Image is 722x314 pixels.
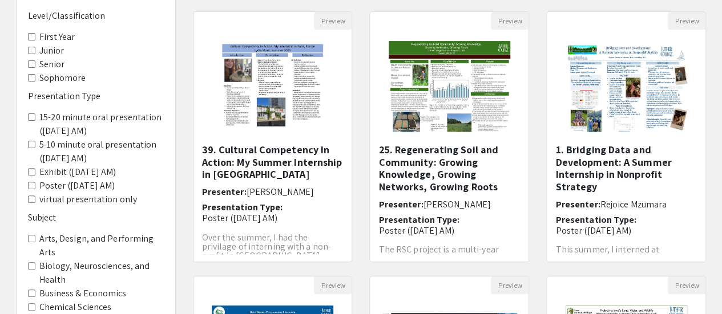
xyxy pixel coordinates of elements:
p: The RSC project is a multi-year initiative led by four faculty members from the Environmental Stu... [378,245,520,282]
label: Business & Economics [39,287,127,300]
h6: Presenter: [202,186,344,197]
label: Chemical Sciences [39,300,112,314]
p: Poster ([DATE] AM) [555,225,697,236]
label: Junior [39,44,64,58]
button: Preview [668,12,705,30]
h5: 1. Bridging Data and Development: A Summer Internship in Nonprofit Strategy [555,144,697,193]
h5: 39. Cultural Competency In Action: My Summer Internship in [GEOGRAPHIC_DATA] [202,144,344,181]
p: This summer, I interned at [GEOGRAPHIC_DATA] and [GEOGRAPHIC_DATA] in [GEOGRAPHIC_DATA], [GEOGRAP... [555,245,697,309]
div: Open Presentation <p>1. Bridging Data and Development:&nbsp;A Summer Internship in Nonprofit Stra... [546,11,706,262]
label: Senior [39,58,65,71]
span: Presentation Type: [555,214,636,226]
label: 5-10 minute oral presentation ([DATE] AM) [39,138,164,165]
span: Rejoice Mzumara [600,198,667,210]
h6: Presenter: [378,199,520,210]
span: Presentation Type: [202,201,283,213]
button: Preview [491,276,529,294]
label: 15-20 minute oral presentation ([DATE] AM) [39,111,164,138]
h6: Level/Classification [28,10,164,21]
span: [PERSON_NAME] [423,198,490,210]
label: Exhibit ([DATE] AM) [39,165,116,179]
span: [PERSON_NAME] [247,186,314,198]
button: Preview [314,12,352,30]
label: virtual presentation only [39,193,138,206]
img: <p>39. Cultural Competency In Action: My Summer Internship in Paris</p> [208,30,337,144]
h5: 25. Regenerating Soil and Community: Growing Knowledge, Growing Networks, Growing Roots [378,144,520,193]
p: Poster ([DATE] AM) [378,225,520,236]
p: Poster ([DATE] AM) [202,213,344,223]
h6: Subject [28,212,164,223]
p: Over the summer, I had the privilage of interning with a non-profit in [GEOGRAPHIC_DATA], [GEOGRA... [202,233,344,279]
button: Preview [314,276,352,294]
label: Sophomore [39,71,86,85]
button: Preview [491,12,529,30]
div: Open Presentation <p>39. Cultural Competency In Action: My Summer Internship in Paris</p> [193,11,353,262]
label: Poster ([DATE] AM) [39,179,115,193]
h6: Presentation Type [28,91,164,101]
img: <p>1. Bridging Data and Development:&nbsp;A Summer Internship in Nonprofit Strategy</p> [554,30,699,144]
iframe: Chat [9,263,49,305]
button: Preview [668,276,705,294]
label: Arts, Design, and Performing Arts [39,232,164,259]
label: Biology, Neurosciences, and Health [39,259,164,287]
img: <p>25. Regenerating Soil and Community: Growing Knowledge, Growing Networks, Growing Roots</p> [377,30,522,144]
span: Presentation Type: [378,214,459,226]
h6: Presenter: [555,199,697,210]
div: Open Presentation <p>25. Regenerating Soil and Community: Growing Knowledge, Growing Networks, Gr... [369,11,529,262]
label: First Year [39,30,75,44]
